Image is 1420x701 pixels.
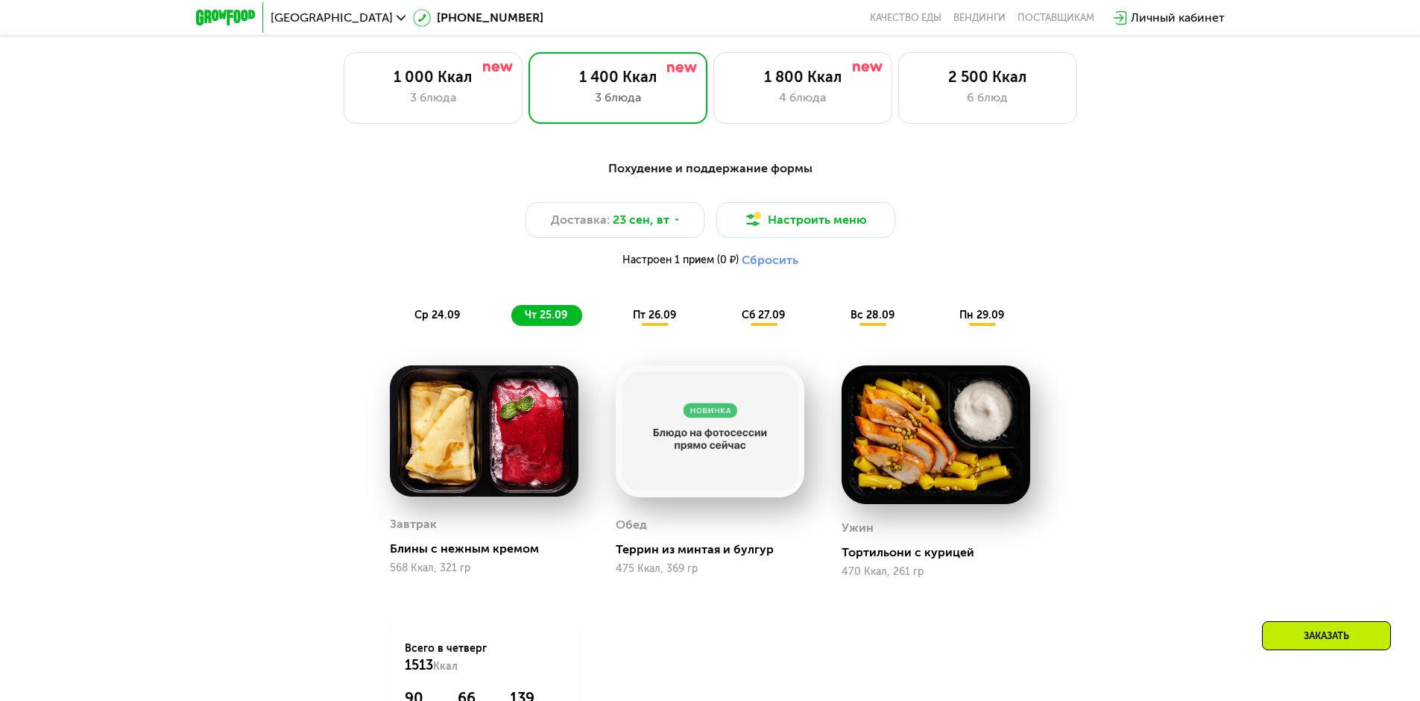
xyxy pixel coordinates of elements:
div: Блины с нежным кремом [390,541,590,556]
a: Вендинги [953,12,1006,24]
div: 1 000 Ккал [359,68,507,86]
span: Доставка: [551,211,610,229]
button: Сбросить [742,253,798,268]
div: 1 800 Ккал [729,68,877,86]
div: Всего в четверг [405,641,564,674]
div: 475 Ккал, 369 гр [616,563,804,575]
span: ср 24.09 [414,309,460,321]
div: Ужин [842,517,874,539]
div: Заказать [1262,621,1391,650]
div: Террин из минтая и булгур [616,542,816,557]
div: 3 блюда [544,89,692,107]
div: 4 блюда [729,89,877,107]
span: [GEOGRAPHIC_DATA] [271,12,393,24]
span: пт 26.09 [633,309,676,321]
div: 1 400 Ккал [544,68,692,86]
span: пн 29.09 [959,309,1004,321]
div: 2 500 Ккал [914,68,1061,86]
span: Настроен 1 прием (0 ₽) [622,255,739,265]
span: чт 25.09 [525,309,567,321]
span: 23 сен, вт [613,211,669,229]
a: Качество еды [870,12,941,24]
div: 568 Ккал, 321 гр [390,562,578,574]
div: 6 блюд [914,89,1061,107]
div: Завтрак [390,513,437,535]
span: сб 27.09 [742,309,785,321]
span: вс 28.09 [851,309,894,321]
div: Тортильони с курицей [842,545,1042,560]
button: Настроить меню [716,202,895,238]
span: Ккал [433,660,458,673]
div: Похудение и поддержание формы [269,160,1152,178]
div: Обед [616,514,647,536]
div: 3 блюда [359,89,507,107]
div: Личный кабинет [1131,9,1225,27]
div: поставщикам [1017,12,1094,24]
div: 470 Ккал, 261 гр [842,566,1030,578]
a: [PHONE_NUMBER] [413,9,543,27]
span: 1513 [405,657,433,673]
